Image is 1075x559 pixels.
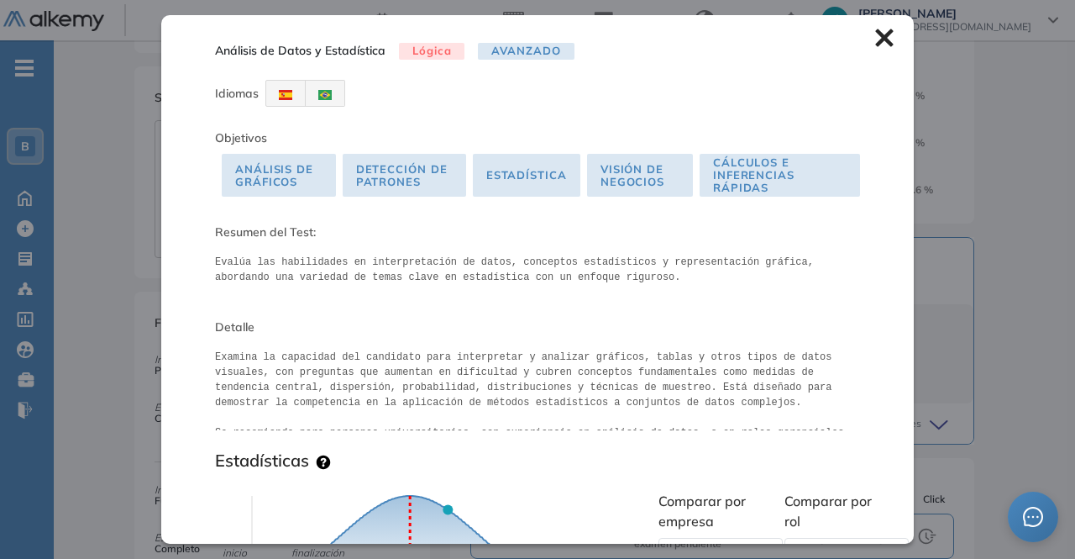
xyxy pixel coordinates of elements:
span: Estadística [473,154,580,196]
span: Comparar por rol [784,493,872,530]
h3: Estadísticas [215,451,309,471]
span: Idiomas [215,86,259,101]
span: Visión de Negocios [587,154,693,196]
img: ESP [279,90,292,100]
span: Análisis de Datos y Estadística [215,42,385,60]
span: Objetivos [215,130,267,145]
span: Cálculos e Inferencias rápidas [700,154,860,196]
span: message [1023,507,1043,527]
pre: Evalúa las habilidades en interpretación de datos, conceptos estadísticos y representación gráfic... [215,255,860,285]
span: Comparar por empresa [658,493,746,530]
span: Detección de patrones [343,154,466,196]
img: BRA [318,90,332,100]
pre: Examina la capacidad del candidato para interpretar y analizar gráficos, tablas y otros tipos de ... [215,350,860,430]
span: Lógica [399,43,464,61]
span: Avanzado [478,43,574,61]
span: Análisis de Gráficos [222,154,336,196]
span: Resumen del Test: [215,224,860,241]
span: Detalle [215,319,860,336]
